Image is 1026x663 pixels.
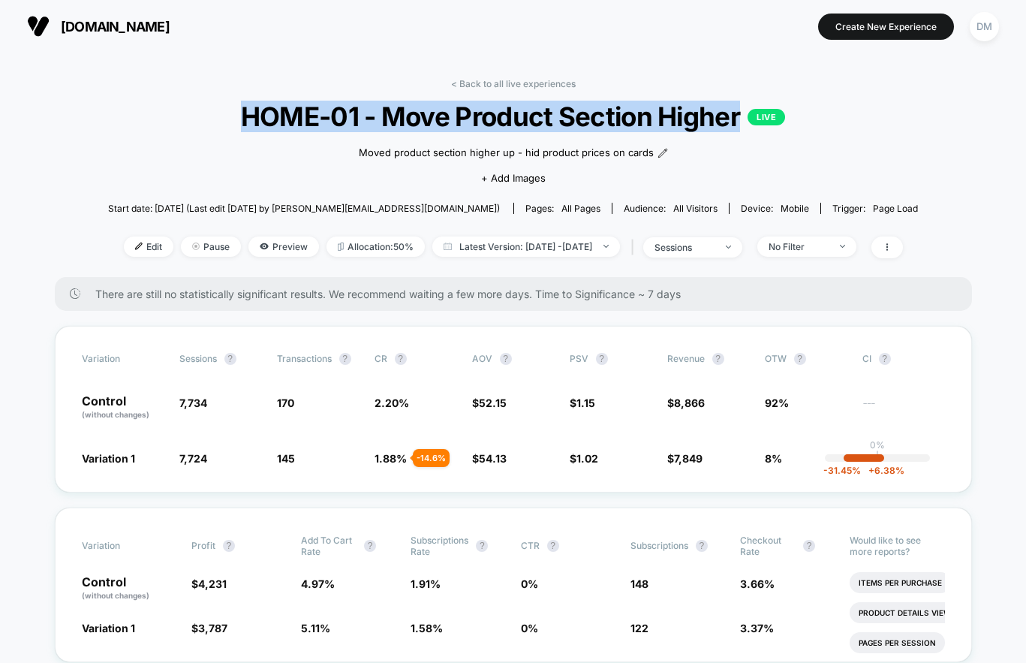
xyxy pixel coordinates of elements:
span: OTW [765,353,847,365]
div: Pages: [525,203,600,214]
button: DM [965,11,1003,42]
span: 1.58 % [411,622,443,634]
span: 122 [630,622,648,634]
img: end [603,245,609,248]
div: DM [970,12,999,41]
span: Page Load [873,203,918,214]
span: There are still no statistically significant results. We recommend waiting a few more days . Time... [95,288,942,300]
button: ? [696,540,708,552]
span: Variation [82,535,164,557]
span: $ [570,452,598,465]
p: Would like to see more reports? [850,535,944,557]
span: $ [667,452,703,465]
button: ? [879,353,891,365]
span: [DOMAIN_NAME] [61,19,170,35]
span: PSV [570,353,588,364]
button: ? [364,540,376,552]
span: Add To Cart Rate [301,535,357,557]
span: $ [570,396,595,409]
div: - 14.6 % [413,449,450,467]
span: 6.38 % [861,465,904,476]
span: All Visitors [673,203,718,214]
span: Device: [729,203,820,214]
span: $ [472,396,507,409]
img: end [840,245,845,248]
span: 8% [765,452,782,465]
button: ? [500,353,512,365]
li: Items Per Purchase [850,572,951,593]
span: -31.45 % [823,465,861,476]
button: ? [596,353,608,365]
span: $ [472,452,507,465]
span: 4,231 [198,577,227,590]
button: ? [712,353,724,365]
img: calendar [444,243,452,250]
span: $ [667,396,705,409]
button: ? [224,353,236,365]
span: 1.91 % [411,577,441,590]
span: Checkout Rate [740,535,796,557]
span: 2.20 % [375,396,409,409]
span: Start date: [DATE] (Last edit [DATE] by [PERSON_NAME][EMAIL_ADDRESS][DOMAIN_NAME]) [108,203,500,214]
span: CI [862,353,945,365]
span: Latest Version: [DATE] - [DATE] [432,237,620,257]
button: [DOMAIN_NAME] [23,14,174,38]
span: Subscriptions [630,540,688,551]
img: rebalance [338,243,344,251]
span: 3.37 % [740,622,774,634]
p: LIVE [748,109,785,125]
span: 1.02 [576,452,598,465]
button: Create New Experience [818,14,954,40]
div: No Filter [769,241,829,252]
span: AOV [472,353,492,364]
p: Control [82,576,176,601]
span: Variation [82,353,164,365]
span: Allocation: 50% [326,237,425,257]
img: end [192,243,200,250]
span: 1.88 % [375,452,407,465]
span: 5.11 % [301,622,330,634]
span: 8,866 [674,396,705,409]
span: $ [191,577,227,590]
p: Control [82,395,164,420]
span: (without changes) [82,410,149,419]
span: 3,787 [198,622,227,634]
span: 4.97 % [301,577,335,590]
span: Moved product section higher up - hid product prices on cards [359,146,654,161]
span: + [868,465,874,476]
button: ? [395,353,407,365]
img: end [726,246,731,249]
span: Revenue [667,353,705,364]
span: 7,724 [179,452,207,465]
span: $ [191,622,227,634]
span: 92% [765,396,789,409]
a: < Back to all live experiences [451,78,576,89]
li: Product Details Views Rate [850,602,987,623]
span: 1.15 [576,396,595,409]
img: edit [135,243,143,250]
img: Visually logo [27,15,50,38]
div: Audience: [624,203,718,214]
button: ? [339,353,351,365]
span: Transactions [277,353,332,364]
span: Sessions [179,353,217,364]
p: 0% [870,439,885,451]
p: | [876,451,879,462]
div: sessions [654,242,715,253]
span: Preview [248,237,319,257]
button: ? [476,540,488,552]
span: 7,849 [674,452,703,465]
span: 7,734 [179,396,207,409]
span: 0 % [521,622,538,634]
span: Subscriptions Rate [411,535,468,557]
span: CR [375,353,387,364]
span: 54.13 [479,452,507,465]
span: (without changes) [82,591,149,600]
span: 145 [277,452,295,465]
span: all pages [561,203,600,214]
span: Pause [181,237,241,257]
span: 0 % [521,577,538,590]
span: Profit [191,540,215,551]
span: CTR [521,540,540,551]
button: ? [794,353,806,365]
